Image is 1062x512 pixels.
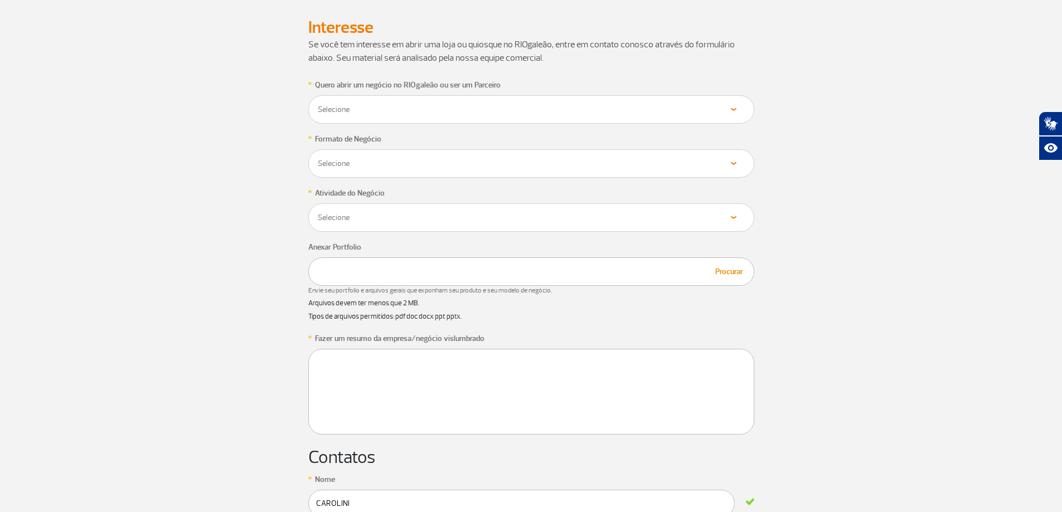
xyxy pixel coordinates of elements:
label: Fazer um resumo da empresa/negócio vislumbrado [315,333,484,344]
h2: Interesse [308,17,754,38]
label: Anexar Portfolio [308,241,361,253]
label: Atividade do Negócio [315,187,385,199]
div: Plugin de acessibilidade da Hand Talk. [1039,111,1062,160]
span: Envie seu portfolio e arquivos gerais que exponham seu produto e seu modelo de negócio. [308,286,754,296]
label: Quero abrir um negócio no RIOgaleão ou ser um Parceiro [315,79,501,91]
button: Abrir recursos assistivos. [1039,136,1062,160]
label: Formato de Negócio [315,133,381,145]
button: Procurar [712,265,746,278]
small: Tipos de arquivos permitidos: pdf doc docx ppt pptx. [308,312,462,321]
h2: Contatos [308,447,754,468]
p: Se você tem interesse em abrir uma loja ou quiosque no RIOgaleão, entre em contato conosco atravé... [308,38,754,65]
button: Abrir tradutor de língua de sinais. [1039,111,1062,136]
label: Nome [315,474,335,485]
small: Arquivos devem ter menos que 2 MB. [308,299,419,308]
